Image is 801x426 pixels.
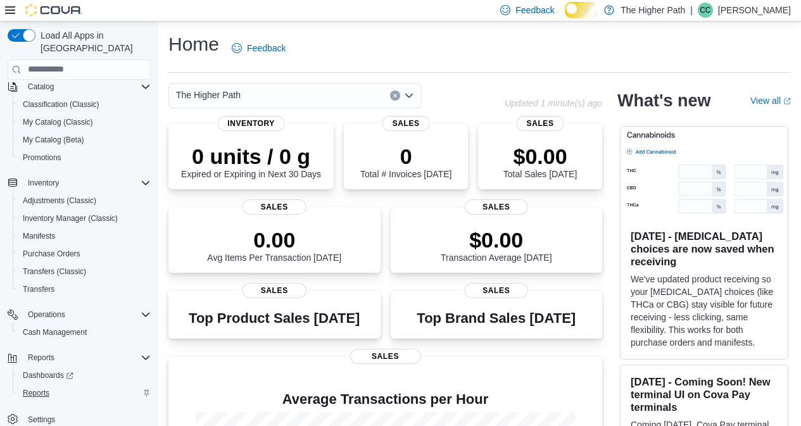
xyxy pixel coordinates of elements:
span: Catalog [23,79,151,94]
button: Inventory [23,175,64,191]
button: Operations [3,306,156,323]
button: Inventory [3,174,156,192]
button: Reports [23,350,60,365]
a: Feedback [227,35,291,61]
p: | [690,3,693,18]
span: Sales [350,349,421,364]
h3: Top Product Sales [DATE] [189,311,360,326]
span: Feedback [515,4,554,16]
span: Inventory Manager (Classic) [18,211,151,226]
a: Reports [18,385,54,401]
button: Cash Management [13,323,156,341]
a: View allExternal link [750,96,791,106]
span: Transfers [18,282,151,297]
span: Adjustments (Classic) [18,193,151,208]
p: 0 units / 0 g [181,144,321,169]
button: Catalog [3,78,156,96]
p: 0.00 [207,227,341,253]
span: Promotions [18,150,151,165]
button: Operations [23,307,70,322]
div: Cheyienne Cunningham [698,3,713,18]
span: Inventory [23,175,151,191]
span: Reports [23,350,151,365]
button: Adjustments (Classic) [13,192,156,210]
span: Sales [243,283,306,298]
a: My Catalog (Beta) [18,132,89,147]
img: Cova [25,4,82,16]
h3: [DATE] - Coming Soon! New terminal UI on Cova Pay terminals [631,375,778,413]
span: Feedback [247,42,286,54]
span: Purchase Orders [18,246,151,261]
span: Cash Management [18,325,151,340]
span: Transfers [23,284,54,294]
h1: Home [168,32,219,57]
span: Transfers (Classic) [18,264,151,279]
button: My Catalog (Beta) [13,131,156,149]
button: Purchase Orders [13,245,156,263]
h4: Average Transactions per Hour [179,392,592,407]
div: Transaction Average [DATE] [441,227,552,263]
span: Classification (Classic) [18,97,151,112]
button: Catalog [23,79,59,94]
input: Dark Mode [565,2,598,18]
a: Transfers [18,282,60,297]
span: Operations [23,307,151,322]
svg: External link [783,97,791,105]
a: Dashboards [18,368,79,383]
div: Avg Items Per Transaction [DATE] [207,227,341,263]
span: Sales [465,199,528,215]
a: Dashboards [13,366,156,384]
span: The Higher Path [176,87,241,103]
span: Inventory Manager (Classic) [23,213,118,223]
a: My Catalog (Classic) [18,115,98,130]
button: Manifests [13,227,156,245]
span: Sales [382,116,430,131]
span: Settings [28,415,55,425]
span: My Catalog (Classic) [18,115,151,130]
span: Purchase Orders [23,249,80,259]
span: Adjustments (Classic) [23,196,96,206]
a: Manifests [18,229,60,244]
h3: Top Brand Sales [DATE] [417,311,576,326]
span: Reports [28,353,54,363]
button: Clear input [390,91,400,101]
p: We've updated product receiving so your [MEDICAL_DATA] choices (like THCa or CBG) stay visible fo... [631,273,778,349]
span: Load All Apps in [GEOGRAPHIC_DATA] [35,29,151,54]
span: Cash Management [23,327,87,337]
p: The Higher Path [621,3,685,18]
span: Catalog [28,82,54,92]
button: Open list of options [404,91,414,101]
span: Classification (Classic) [23,99,99,110]
p: $0.00 [503,144,577,169]
button: Inventory Manager (Classic) [13,210,156,227]
a: Inventory Manager (Classic) [18,211,123,226]
span: Dashboards [23,370,73,380]
button: Reports [3,349,156,366]
span: My Catalog (Beta) [23,135,84,145]
p: 0 [360,144,451,169]
span: Reports [23,388,49,398]
span: Sales [465,283,528,298]
button: Transfers [13,280,156,298]
span: Operations [28,310,65,320]
span: Dark Mode [565,18,565,19]
button: My Catalog (Classic) [13,113,156,131]
button: Transfers (Classic) [13,263,156,280]
a: Adjustments (Classic) [18,193,101,208]
a: Transfers (Classic) [18,264,91,279]
h3: [DATE] - [MEDICAL_DATA] choices are now saved when receiving [631,230,778,268]
span: Manifests [18,229,151,244]
span: Transfers (Classic) [23,266,86,277]
span: Dashboards [18,368,151,383]
a: Purchase Orders [18,246,85,261]
button: Classification (Classic) [13,96,156,113]
h2: What's new [617,91,710,111]
span: Promotions [23,153,61,163]
a: Promotions [18,150,66,165]
span: Inventory [217,116,285,131]
span: Manifests [23,231,55,241]
span: Sales [517,116,564,131]
p: [PERSON_NAME] [718,3,791,18]
span: My Catalog (Beta) [18,132,151,147]
a: Cash Management [18,325,92,340]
